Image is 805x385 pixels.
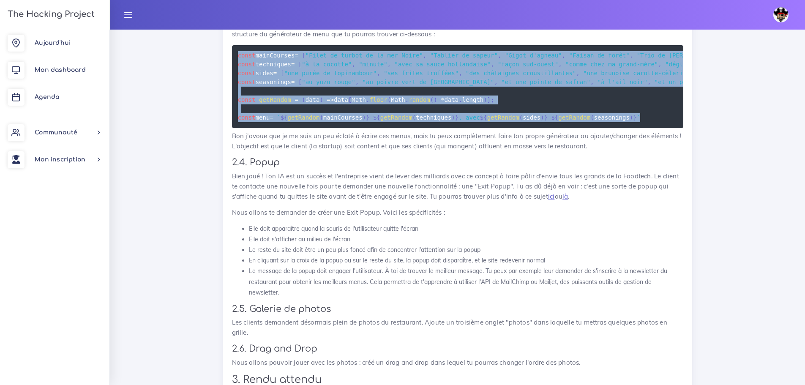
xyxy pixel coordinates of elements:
span: . [405,96,409,103]
span: getRandom [558,114,590,121]
span: ( [430,96,434,103]
span: const [238,79,256,85]
span: , [491,61,494,68]
span: "et une pointe de safran" [501,79,590,85]
span: , [562,52,565,59]
span: ) [630,114,633,121]
span: , [355,79,359,85]
span: = [291,61,295,68]
span: ${ [373,114,380,121]
span: "une purée de topinambour" [284,70,377,76]
span: , [576,70,579,76]
span: seasonings [551,114,636,121]
span: ( [590,114,594,121]
span: ${ [551,114,558,121]
img: avatar [773,7,789,22]
span: sides [480,114,548,121]
span: , [423,52,426,59]
span: ${ [480,114,487,121]
span: ) [319,96,323,103]
span: random [409,96,430,103]
h3: 2.6. Drag and Drop [232,344,683,354]
span: ) [451,114,455,121]
span: const [238,61,256,68]
a: ici [548,192,555,200]
span: ` [277,114,280,121]
span: } [455,114,458,121]
span: , [647,79,651,85]
span: Communauté [35,129,77,136]
span: , [558,61,562,68]
span: = [295,52,298,59]
span: const [238,52,256,59]
li: Le message de la popup doit engager l'utilisateur. À toi de trouver le meilleur message. Tu peux ... [249,266,683,298]
span: [ [348,96,352,103]
span: = [291,79,295,85]
span: "à la cocotte" [302,61,352,68]
span: "Faisan de forêt" [569,52,629,59]
span: "comme chez ma grand-mère" [565,61,658,68]
span: Agenda [35,94,59,100]
span: "une brunoise carotte-cèleri" [583,70,686,76]
span: ; [491,96,494,103]
h3: The Hacking Project [5,10,95,19]
span: "au yuzu rouge" [302,79,355,85]
span: "minute" [359,61,387,68]
span: [ [302,52,305,59]
span: "Filet de turbot de la mer Noire" [306,52,423,59]
span: Aujourd'hui [35,40,71,46]
span: ) [483,96,487,103]
p: Bon j'avoue que je me suis un peu éclaté à écrire ces menus, mais tu peux complètement faire ton ... [232,131,683,151]
span: "avec sa sauce hollandaise" [394,61,491,68]
span: , [658,61,661,68]
span: ( [412,114,416,121]
p: Bien joué ! Ton IA est un succès et l'entreprise vient de lever des milliards avec ce concept à f... [232,171,683,202]
span: "des châtaignes croustillantes" [466,70,576,76]
span: } [544,114,548,121]
span: "façon sud-ouest" [498,61,558,68]
span: ) [363,114,366,121]
span: "Gigot d'agneau" [505,52,562,59]
span: , [387,61,391,68]
h3: 2.5. Galerie de photos [232,304,683,314]
p: Nous allons pouvoir jouer avec les photos : créé un drag and drop dans lequel tu pourras changer ... [232,358,683,368]
span: ${ [281,114,288,121]
span: const [238,70,256,76]
span: } [633,114,636,121]
span: data [306,96,320,103]
span: ) [540,114,544,121]
span: "et un peu de sucre en poudre" [655,79,761,85]
span: , avec [458,114,480,121]
span: ) [434,96,437,103]
p: Nous allons te demander de créer une Exit Popup. Voici les spécificités : [232,208,683,218]
span: "ses frites truffées" [384,70,458,76]
span: ( [319,114,323,121]
span: "à l'ail noir" [598,79,647,85]
li: Elle doit apparaître quand la souris de l'utilisateur quitte l'écran [249,224,683,234]
span: getRandom [259,96,291,103]
span: Mon inscription [35,156,85,163]
span: = [273,70,277,76]
span: ] [487,96,491,103]
span: , [590,79,594,85]
span: => [327,96,334,103]
span: Mon dashboard [35,67,86,73]
li: En cliquant sur la croix de la popup ou sur le reste du site, la popup doit disparaître, et le si... [249,255,683,266]
span: , [498,52,501,59]
span: "Tablier de sapeur" [430,52,498,59]
span: , [458,70,462,76]
span: . [366,96,369,103]
span: getRandom [288,114,320,121]
span: const [238,96,256,103]
span: . [458,96,462,103]
span: ( [519,114,523,121]
span: mainCourses [281,114,370,121]
span: ` [637,114,640,121]
span: [ [298,79,302,85]
span: , [352,61,355,68]
span: ( [302,96,305,103]
span: = [270,114,273,121]
span: [ [298,61,302,68]
span: ( [387,96,391,103]
span: "au poivre vert de [GEOGRAPHIC_DATA]" [363,79,494,85]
